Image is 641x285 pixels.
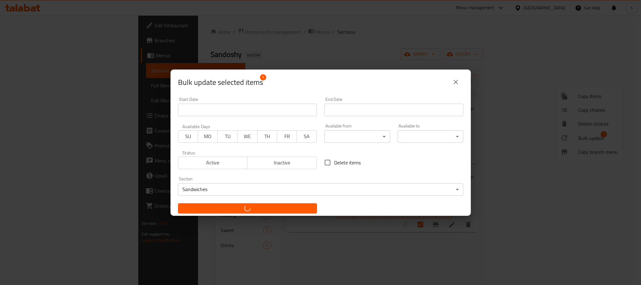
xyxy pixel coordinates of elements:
button: Active [178,157,248,169]
span: 1 [260,74,266,80]
div: ​ [398,130,463,143]
button: FR [277,130,297,143]
span: Selected items count [178,77,263,87]
button: close [448,75,463,90]
span: SA [299,132,314,141]
button: TH [257,130,277,143]
span: Delete items [334,159,361,166]
button: MO [198,130,218,143]
span: Inactive [250,158,314,167]
div: ​ [324,130,390,143]
span: MO [201,132,215,141]
span: FR [280,132,294,141]
button: TU [217,130,237,143]
button: WE [237,130,257,143]
div: Sandwiches [178,183,463,196]
button: Inactive [247,157,317,169]
span: Active [181,158,245,167]
button: SU [178,130,198,143]
button: SA [297,130,317,143]
span: TH [260,132,275,141]
span: WE [240,132,255,141]
span: SU [181,132,196,141]
span: TU [220,132,235,141]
